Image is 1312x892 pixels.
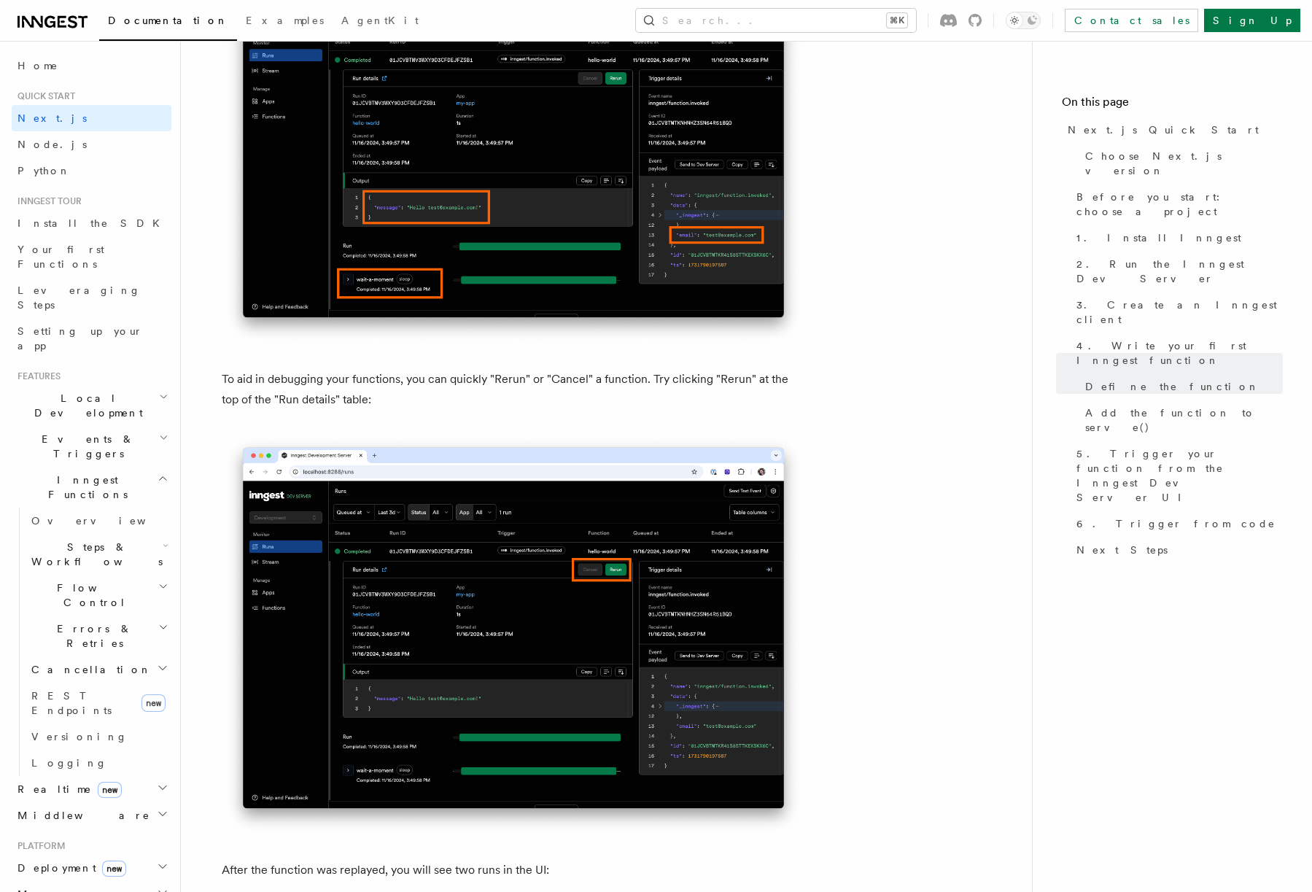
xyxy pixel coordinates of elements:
a: Add the function to serve() [1079,400,1283,441]
span: 5. Trigger your function from the Inngest Dev Server UI [1076,446,1283,505]
span: 6. Trigger from code [1076,516,1276,531]
span: Your first Functions [18,244,104,270]
span: Flow Control [26,581,158,610]
span: Inngest Functions [12,473,158,502]
a: REST Endpointsnew [26,683,171,724]
p: After the function was replayed, you will see two runs in the UI: [222,860,805,880]
a: Next Steps [1071,537,1283,563]
span: Deployment [12,861,126,875]
a: Before you start: choose a project [1071,184,1283,225]
button: Local Development [12,385,171,426]
button: Search...⌘K [636,9,916,32]
span: Versioning [31,731,128,742]
a: Home [12,53,171,79]
span: Realtime [12,782,122,796]
button: Errors & Retries [26,616,171,656]
span: Cancellation [26,662,152,677]
a: Next.js [12,105,171,131]
span: Next Steps [1076,543,1168,557]
span: 4. Write your first Inngest function [1076,338,1283,368]
a: AgentKit [333,4,427,39]
a: Next.js Quick Start [1062,117,1283,143]
span: Logging [31,757,107,769]
kbd: ⌘K [887,13,907,28]
span: Install the SDK [18,217,168,229]
span: 2. Run the Inngest Dev Server [1076,257,1283,286]
button: Toggle dark mode [1006,12,1041,29]
span: Define the function [1085,379,1259,394]
span: new [102,861,126,877]
button: Inngest Functions [12,467,171,508]
span: Next.js Quick Start [1068,123,1259,137]
a: Leveraging Steps [12,277,171,318]
span: new [98,782,122,798]
button: Cancellation [26,656,171,683]
span: Events & Triggers [12,432,159,461]
span: Inngest tour [12,195,82,207]
span: Errors & Retries [26,621,158,651]
span: Documentation [108,15,228,26]
h4: On this page [1062,93,1283,117]
span: Steps & Workflows [26,540,163,569]
a: Node.js [12,131,171,158]
a: Install the SDK [12,210,171,236]
a: Python [12,158,171,184]
span: 1. Install Inngest [1076,230,1241,245]
button: Events & Triggers [12,426,171,467]
p: To aid in debugging your functions, you can quickly "Rerun" or "Cancel" a function. Try clicking ... [222,369,805,410]
div: Inngest Functions [12,508,171,776]
span: Platform [12,840,66,852]
span: Home [18,58,58,73]
button: Flow Control [26,575,171,616]
span: Choose Next.js version [1085,149,1283,178]
a: Versioning [26,724,171,750]
a: Setting up your app [12,318,171,359]
a: 2. Run the Inngest Dev Server [1071,251,1283,292]
span: REST Endpoints [31,690,112,716]
a: 4. Write your first Inngest function [1071,333,1283,373]
span: Middleware [12,808,150,823]
span: 3. Create an Inngest client [1076,298,1283,327]
span: Local Development [12,391,159,420]
span: new [141,694,166,712]
a: Contact sales [1065,9,1198,32]
a: Overview [26,508,171,534]
a: 1. Install Inngest [1071,225,1283,251]
span: Features [12,371,61,382]
img: Run details expanded with rerun and cancel buttons highlighted [222,433,805,837]
span: Next.js [18,112,87,124]
a: Define the function [1079,373,1283,400]
button: Deploymentnew [12,855,171,881]
span: Node.js [18,139,87,150]
a: 5. Trigger your function from the Inngest Dev Server UI [1071,441,1283,511]
button: Realtimenew [12,776,171,802]
a: Documentation [99,4,237,41]
button: Middleware [12,802,171,829]
span: Add the function to serve() [1085,406,1283,435]
span: Overview [31,515,182,527]
span: AgentKit [341,15,419,26]
span: Setting up your app [18,325,143,352]
a: 3. Create an Inngest client [1071,292,1283,333]
button: Steps & Workflows [26,534,171,575]
span: Python [18,165,71,177]
span: Before you start: choose a project [1076,190,1283,219]
span: Examples [246,15,324,26]
a: Choose Next.js version [1079,143,1283,184]
span: Quick start [12,90,75,102]
a: Your first Functions [12,236,171,277]
a: Logging [26,750,171,776]
span: Leveraging Steps [18,284,141,311]
a: 6. Trigger from code [1071,511,1283,537]
a: Examples [237,4,333,39]
a: Sign Up [1204,9,1300,32]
